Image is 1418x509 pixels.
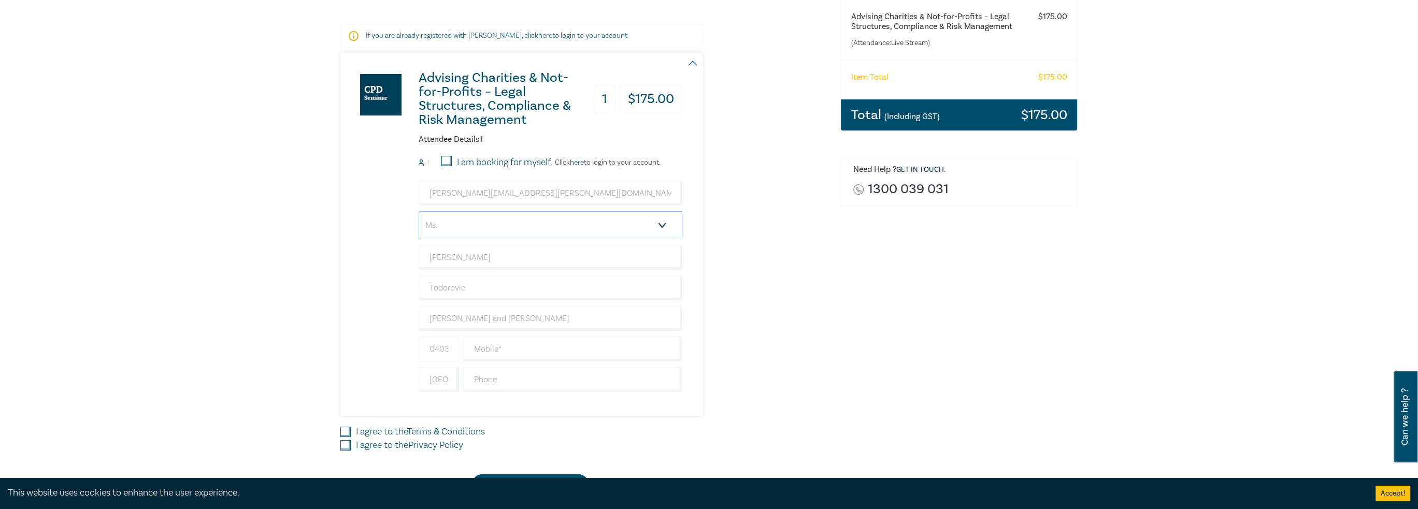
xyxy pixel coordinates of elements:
[419,71,589,127] h3: Advising Charities & Not-for-Profits – Legal Structures, Compliance & Risk Management
[884,111,940,122] small: (Including GST)
[538,31,552,40] a: here
[427,159,429,166] small: 1
[594,85,615,113] h3: 1
[851,108,940,122] h3: Total
[1038,72,1067,82] h6: $ 175.00
[457,156,552,169] label: I am booking for myself.
[419,245,682,270] input: First Name*
[419,367,459,392] input: +61
[8,486,1360,500] div: This website uses cookies to enhance the user experience.
[360,74,402,115] img: Advising Charities & Not-for-Profits – Legal Structures, Compliance & Risk Management
[853,165,1070,175] h6: Need Help ? .
[472,474,589,494] button: Checkout
[570,158,584,167] a: here
[896,165,944,174] a: Get in touch
[1376,486,1410,501] button: Accept cookies
[408,439,463,451] a: Privacy Policy
[620,85,682,113] h3: $ 175.00
[851,38,1026,48] small: (Attendance: Live Stream )
[868,182,949,196] a: 1300 039 031
[366,31,678,41] p: If you are already registered with [PERSON_NAME], click to login to your account
[419,306,682,331] input: Company
[552,158,661,167] p: Click to login to your account.
[419,337,459,361] input: +61
[1021,108,1067,122] h3: $ 175.00
[1038,12,1067,22] h6: $ 175.00
[419,135,682,144] h6: Attendee Details 1
[589,474,696,494] a: Continue Shopping
[1400,377,1410,456] span: Can we help ?
[407,426,485,438] a: Terms & Conditions
[851,12,1026,32] h6: Advising Charities & Not-for-Profits – Legal Structures, Compliance & Risk Management
[463,367,682,392] input: Phone
[851,72,889,82] h6: Item Total
[463,337,682,361] input: Mobile*
[356,425,485,439] label: I agree to the
[419,181,682,206] input: Attendee Email*
[356,439,463,452] label: I agree to the
[419,275,682,300] input: Last Name*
